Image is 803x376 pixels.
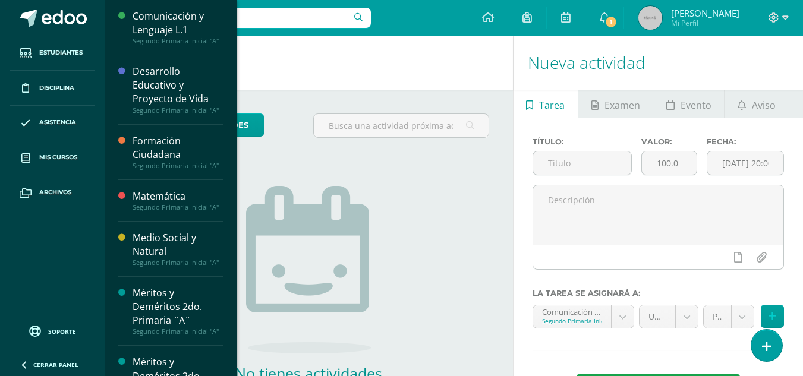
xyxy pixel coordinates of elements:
div: Segundo Primaria Inicial "A" [133,37,223,45]
span: Tarea [539,91,565,119]
label: Valor: [641,137,697,146]
span: Aviso [752,91,776,119]
span: [PERSON_NAME] [671,7,739,19]
input: Busca una actividad próxima aquí... [314,114,488,137]
label: Título: [533,137,632,146]
input: Puntos máximos [642,151,697,175]
div: Segundo Primaria Inicial "A" [133,162,223,170]
div: Segundo Primaria Inicial "A" [133,203,223,211]
a: Mis cursos [10,140,95,175]
div: Matemática [133,189,223,203]
div: Segundo Primaria Inicial "A" [133,106,223,115]
span: Prueba de Logro (40.0%) [713,305,722,328]
img: 45x45 [638,6,662,30]
a: Estudiantes [10,36,95,71]
span: Asistencia [39,118,76,127]
div: Comunicación y Lenguaje L.1 [133,10,223,37]
span: 1 [604,15,618,29]
a: Tarea [514,90,578,118]
h1: Nueva actividad [528,36,789,90]
input: Busca un usuario... [112,8,371,28]
input: Título [533,151,631,175]
span: Disciplina [39,83,74,93]
span: Evento [681,91,711,119]
span: Mis cursos [39,153,77,162]
a: Asistencia [10,106,95,141]
div: Desarrollo Educativo y Proyecto de Vida [133,65,223,106]
a: Comunicación y Lenguaje L.1 'A'Segundo Primaria Inicial [533,305,634,328]
span: Estudiantes [39,48,83,58]
span: Cerrar panel [33,361,78,369]
a: Aviso [725,90,788,118]
a: Medio Social y NaturalSegundo Primaria Inicial "A" [133,231,223,267]
a: Evento [653,90,724,118]
a: Unidad 3 [640,305,698,328]
div: Formación Ciudadana [133,134,223,162]
div: Comunicación y Lenguaje L.1 'A' [542,305,603,317]
img: no_activities.png [246,186,371,353]
h1: Actividades [119,36,499,90]
span: Examen [604,91,640,119]
a: Examen [578,90,653,118]
label: Fecha: [707,137,784,146]
div: Méritos y Deméritos 2do. Primaria ¨A¨ [133,286,223,327]
div: Segundo Primaria Inicial "A" [133,327,223,336]
span: Soporte [48,327,76,336]
a: Formación CiudadanaSegundo Primaria Inicial "A" [133,134,223,170]
input: Fecha de entrega [707,151,783,175]
a: Méritos y Deméritos 2do. Primaria ¨A¨Segundo Primaria Inicial "A" [133,286,223,336]
a: Archivos [10,175,95,210]
span: Mi Perfil [671,18,739,28]
span: Unidad 3 [648,305,666,328]
div: Medio Social y Natural [133,231,223,258]
a: Prueba de Logro (40.0%) [704,305,754,328]
a: Soporte [14,323,90,339]
a: Desarrollo Educativo y Proyecto de VidaSegundo Primaria Inicial "A" [133,65,223,114]
a: Disciplina [10,71,95,106]
span: Archivos [39,188,71,197]
div: Segundo Primaria Inicial [542,317,603,325]
a: MatemáticaSegundo Primaria Inicial "A" [133,189,223,211]
div: Segundo Primaria Inicial "A" [133,258,223,267]
a: Comunicación y Lenguaje L.1Segundo Primaria Inicial "A" [133,10,223,45]
label: La tarea se asignará a: [533,289,784,298]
